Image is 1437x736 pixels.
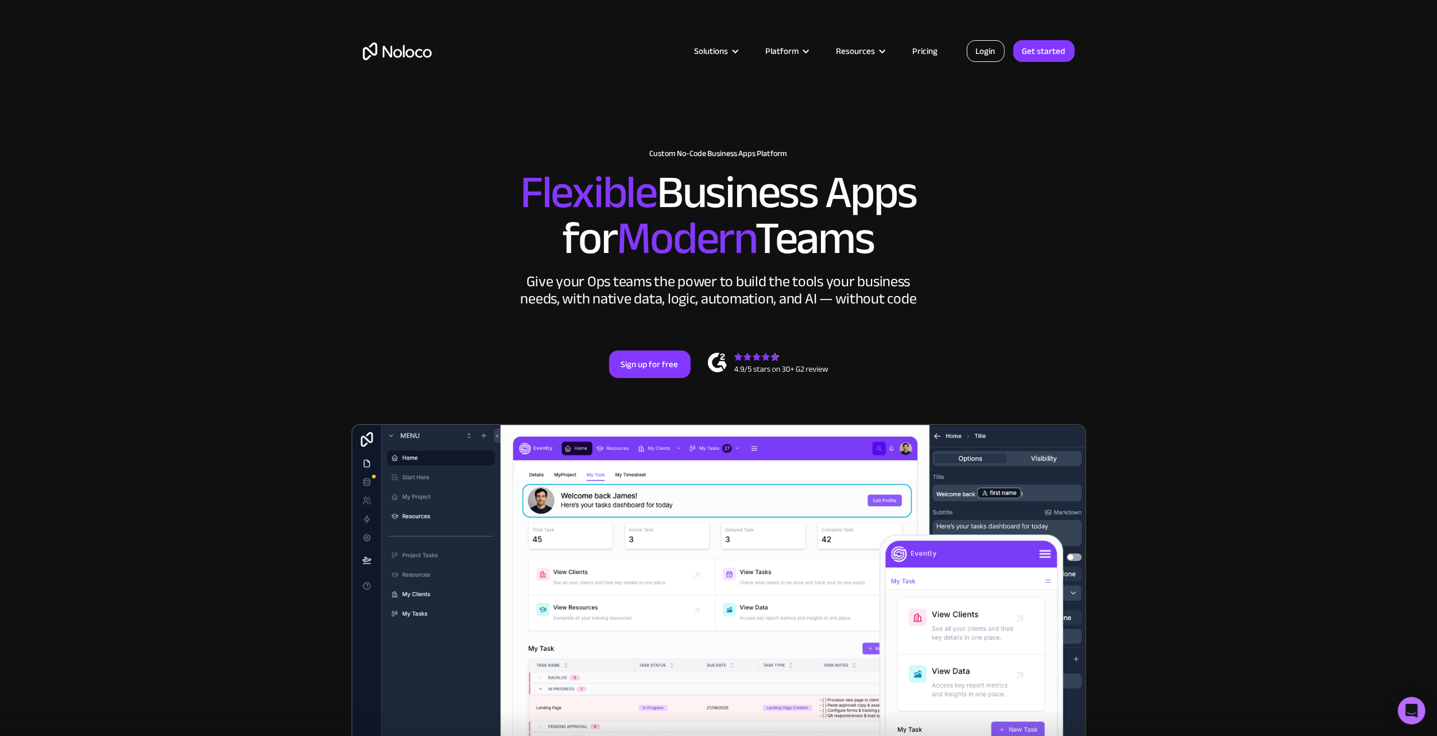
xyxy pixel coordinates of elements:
[518,273,920,307] div: Give your Ops teams the power to build the tools your business needs, with native data, logic, au...
[1013,40,1075,62] a: Get started
[520,150,657,235] span: Flexible
[766,44,799,59] div: Platform
[836,44,876,59] div: Resources
[967,40,1005,62] a: Login
[898,44,952,59] a: Pricing
[695,44,729,59] div: Solutions
[680,44,752,59] div: Solutions
[363,149,1075,158] h1: Custom No-Code Business Apps Platform
[617,196,755,281] span: Modern
[1398,697,1426,725] div: Open Intercom Messenger
[363,170,1075,262] h2: Business Apps for Teams
[822,44,898,59] div: Resources
[752,44,822,59] div: Platform
[609,351,691,378] a: Sign up for free
[363,42,432,60] a: home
